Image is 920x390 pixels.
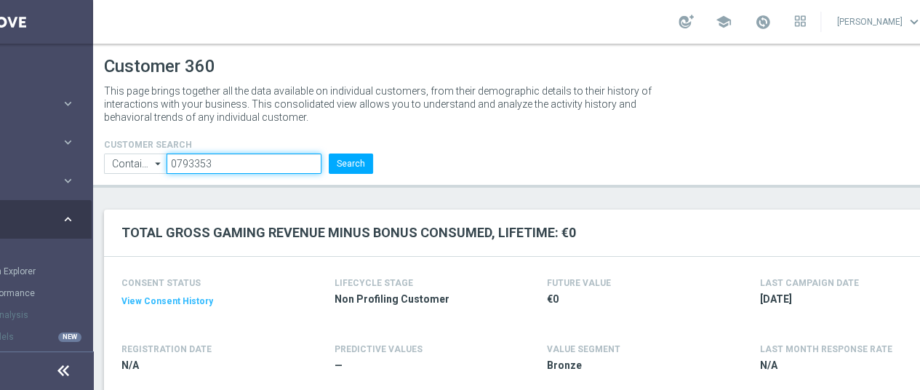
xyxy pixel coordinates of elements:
[335,278,413,288] h4: LIFECYCLE STAGE
[104,84,664,124] p: This page brings together all the data available on individual customers, from their demographic ...
[547,278,611,288] h4: FUTURE VALUE
[151,154,166,173] i: arrow_drop_down
[760,278,859,288] h4: LAST CAMPAIGN DATE
[121,278,292,288] h4: CONSENT STATUS
[547,359,717,373] span: Bronze
[547,344,620,354] h4: VALUE SEGMENT
[335,359,505,373] span: —
[121,344,212,354] h4: REGISTRATION DATE
[121,224,576,242] h2: TOTAL GROSS GAMING REVENUE MINUS BONUS CONSUMED, LIFETIME: €0
[121,295,213,308] button: View Consent History
[760,344,892,354] span: LAST MONTH RESPONSE RATE
[104,140,373,150] h4: CUSTOMER SEARCH
[61,135,75,149] i: keyboard_arrow_right
[335,344,423,354] h4: PREDICTIVE VALUES
[104,154,167,174] input: Contains
[61,174,75,188] i: keyboard_arrow_right
[61,97,75,111] i: keyboard_arrow_right
[58,333,81,342] div: NEW
[547,292,717,306] span: €0
[329,154,373,174] button: Search
[121,359,292,373] span: N/A
[716,14,732,30] span: school
[167,154,321,174] input: Enter CID, Email, name or phone
[335,292,505,306] span: Non Profiling Customer
[61,212,75,226] i: keyboard_arrow_right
